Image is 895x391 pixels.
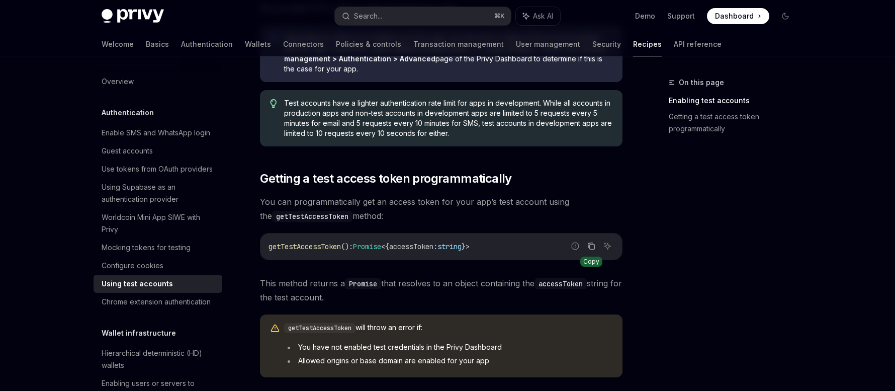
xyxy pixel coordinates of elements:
[102,260,163,272] div: Configure cookies
[94,293,222,311] a: Chrome extension authentication
[94,124,222,142] a: Enable SMS and WhatsApp login
[102,127,210,139] div: Enable SMS and WhatsApp login
[433,242,437,251] span: :
[284,323,355,333] code: getTestAccessToken
[102,32,134,56] a: Welcome
[777,8,793,24] button: Toggle dark mode
[102,296,211,308] div: Chrome extension authentication
[94,208,222,239] a: Worldcoin Mini App SIWE with Privy
[260,276,622,304] span: This method returns a that resolves to an object containing the string for the test account.
[260,171,512,187] span: Getting a test access token programmatically
[94,142,222,160] a: Guest accounts
[381,242,385,251] span: <
[102,278,173,290] div: Using test accounts
[669,109,801,137] a: Getting a test access token programmatically
[102,211,216,236] div: Worldcoin Mini App SIWE with Privy
[585,240,598,253] button: Copy the contents from the code block
[580,257,602,267] div: Copy
[270,99,277,108] svg: Tip
[102,163,213,175] div: Use tokens from OAuth providers
[389,242,433,251] span: accessToken
[635,11,655,21] a: Demo
[385,242,389,251] span: {
[268,242,341,251] span: getTestAccessToken
[102,327,176,339] h5: Wallet infrastructure
[345,278,381,289] code: Promise
[633,32,662,56] a: Recipes
[272,211,352,222] code: getTestAccessToken
[667,11,695,21] a: Support
[534,278,587,289] code: accessToken
[94,239,222,257] a: Mocking tokens for testing
[437,242,462,251] span: string
[283,32,324,56] a: Connectors
[413,32,504,56] a: Transaction management
[284,356,612,366] li: Allowed origins or base domain are enabled for your app
[94,257,222,275] a: Configure cookies
[94,160,222,178] a: Use tokens from OAuth providers
[260,195,622,223] span: You can programmatically get an access token for your app’s test account using the method:
[102,145,153,157] div: Guest accounts
[353,242,381,251] span: Promise
[601,240,614,253] button: Ask AI
[102,242,191,254] div: Mocking tokens for testing
[336,32,401,56] a: Policies & controls
[181,32,233,56] a: Authentication
[102,75,134,88] div: Overview
[94,344,222,374] a: Hierarchical deterministic (HD) wallets
[341,242,353,251] span: ():
[516,7,560,25] button: Ask AI
[354,10,382,22] div: Search...
[102,181,216,205] div: Using Supabase as an authentication provider
[94,72,222,91] a: Overview
[669,93,801,109] a: Enabling test accounts
[679,76,724,89] span: On this page
[102,107,154,119] h5: Authentication
[94,178,222,208] a: Using Supabase as an authentication provider
[102,347,216,371] div: Hierarchical deterministic (HD) wallets
[466,242,470,251] span: >
[146,32,169,56] a: Basics
[674,32,722,56] a: API reference
[569,240,582,253] button: Report incorrect code
[284,342,612,352] li: You have not enabled test credentials in the Privy Dashboard
[245,32,271,56] a: Wallets
[270,324,280,334] svg: Warning
[715,11,754,21] span: Dashboard
[335,7,511,25] button: Search...⌘K
[284,98,612,138] span: Test accounts have a lighter authentication rate limit for apps in development. While all account...
[707,8,769,24] a: Dashboard
[516,32,580,56] a: User management
[102,9,164,23] img: dark logo
[94,275,222,293] a: Using test accounts
[592,32,621,56] a: Security
[494,12,505,20] span: ⌘ K
[462,242,466,251] span: }
[284,323,612,333] span: will throw an error if:
[533,11,553,21] span: Ask AI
